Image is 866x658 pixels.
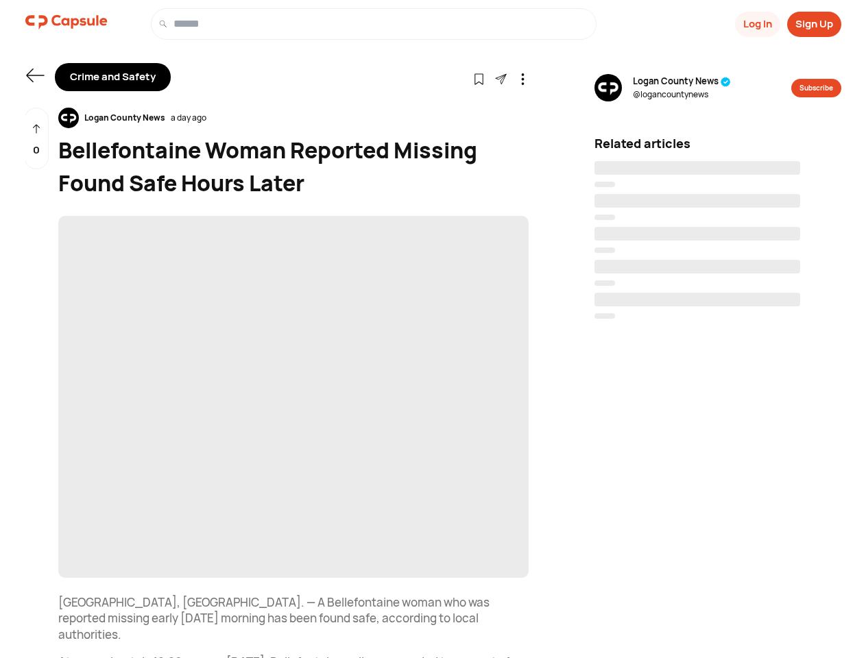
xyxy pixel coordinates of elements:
[594,293,800,306] span: ‌
[58,216,529,578] img: resizeImage
[25,8,108,36] img: logo
[594,134,841,153] div: Related articles
[594,194,800,208] span: ‌
[594,227,800,241] span: ‌
[791,79,841,97] button: Subscribe
[594,161,800,175] span: ‌
[58,594,529,643] p: [GEOGRAPHIC_DATA], [GEOGRAPHIC_DATA]. — A Bellefontaine woman who was reported missing early [DAT...
[633,88,731,101] span: @ logancountynews
[58,134,529,199] div: Bellefontaine Woman Reported Missing Found Safe Hours Later
[58,108,79,128] img: resizeImage
[58,216,529,578] span: ‌
[721,77,731,87] img: tick
[79,112,171,124] div: Logan County News
[594,182,615,187] span: ‌
[25,8,108,40] a: logo
[594,280,615,286] span: ‌
[594,313,615,319] span: ‌
[594,215,615,220] span: ‌
[735,12,780,37] button: Log In
[55,63,171,91] div: Crime and Safety
[594,74,622,101] img: resizeImage
[594,260,800,273] span: ‌
[633,75,731,88] span: Logan County News
[33,143,40,158] p: 0
[171,112,206,124] div: a day ago
[594,247,615,253] span: ‌
[787,12,841,37] button: Sign Up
